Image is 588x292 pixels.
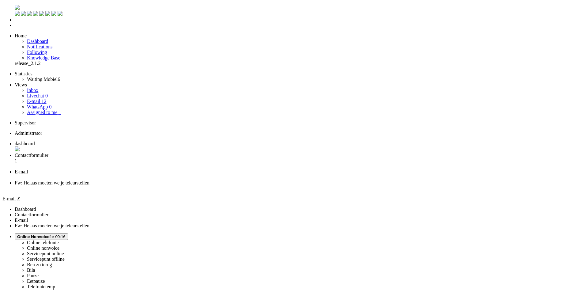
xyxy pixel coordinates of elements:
span: Knowledge Base [27,55,60,60]
img: ic_m_settings_white.svg [58,11,62,16]
img: ic_m_inbox_white.svg [33,11,38,16]
span: E-mail [15,169,28,174]
a: Dashboard menu item [27,39,48,44]
span: Notifications [27,44,53,49]
a: Waiting Mobiel [27,77,60,82]
label: Servicepunt offline [27,256,65,262]
div: Close tab [15,175,586,180]
li: Tickets menu [15,23,586,28]
li: Home menu item [15,33,586,39]
i: X [17,196,20,201]
label: Servicepunt online [27,251,64,256]
li: 2582 [15,153,586,169]
label: Bila [27,267,35,273]
span: 6 [58,77,60,82]
ul: dashboard menu items [2,33,586,66]
label: Ben zo terug [27,262,52,267]
span: Dashboard [27,39,48,44]
li: View [15,169,586,180]
span: 12 [42,99,47,104]
span: release_2.1.2 [15,61,40,66]
ul: Menu [2,5,586,28]
a: E-mail 12 [27,99,47,104]
li: Administrator [15,131,586,136]
span: E-mail [2,196,16,201]
a: Omnidesk [15,6,20,11]
span: 1 [59,110,61,115]
li: Contactformulier [15,212,586,218]
button: Online Nonvoicefor 00:16 [15,233,68,240]
img: ic_m_stats_white.svg [45,11,50,16]
img: ic_m_settings.svg [51,11,56,16]
span: WhatsApp [27,104,48,109]
li: Online Nonvoicefor 00:16 Online telefonieOnline nonvoiceServicepunt onlineServicepunt offlineBen ... [15,233,586,290]
img: ic_m_dashboard.svg [15,11,20,16]
span: Livechat [27,93,44,98]
div: 1 [15,158,586,164]
span: 0 [45,93,48,98]
a: WhatsApp 0 [27,104,51,109]
span: dashboard [15,141,35,146]
li: Fw: Helaas moeten we je teleurstellen [15,223,586,229]
label: Online nonvoice [27,245,59,251]
li: Dashboard [15,141,586,153]
li: Views [15,82,586,88]
div: Close tab [15,164,586,169]
span: Fw: Helaas moeten we je teleurstellen [15,180,89,185]
span: for 00:16 [17,234,66,239]
span: 0 [49,104,51,109]
span: Contactformulier [15,153,48,158]
span: Assigned to me [27,110,58,115]
img: ic_m_stats.svg [39,11,44,16]
a: Following [27,50,47,55]
span: Online Nonvoice [17,234,49,239]
div: Close tab [15,146,586,153]
a: Inbox [27,88,38,93]
span: E-mail [27,99,40,104]
div: Close tab [15,186,586,191]
label: Telefonietemp [27,284,55,289]
li: Dashboard [15,207,586,212]
label: Pauze [27,273,39,278]
li: Statistics [15,71,586,77]
label: Online telefonie [27,240,59,245]
li: 2585 [15,180,586,191]
a: Assigned to me 1 [27,110,61,115]
label: Eetpauze [27,279,45,284]
a: Livechat 0 [27,93,48,98]
li: E-mail [15,218,586,223]
li: Supervisor [15,120,586,126]
img: ic_m_inbox.svg [27,11,32,16]
a: Notifications menu item [27,44,53,49]
a: Knowledge base [27,55,60,60]
li: Dashboard menu [15,17,586,23]
img: flow_omnibird.svg [15,5,20,10]
img: ic_m_dashboard_white.svg [21,11,26,16]
img: ic_close.svg [15,146,20,151]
